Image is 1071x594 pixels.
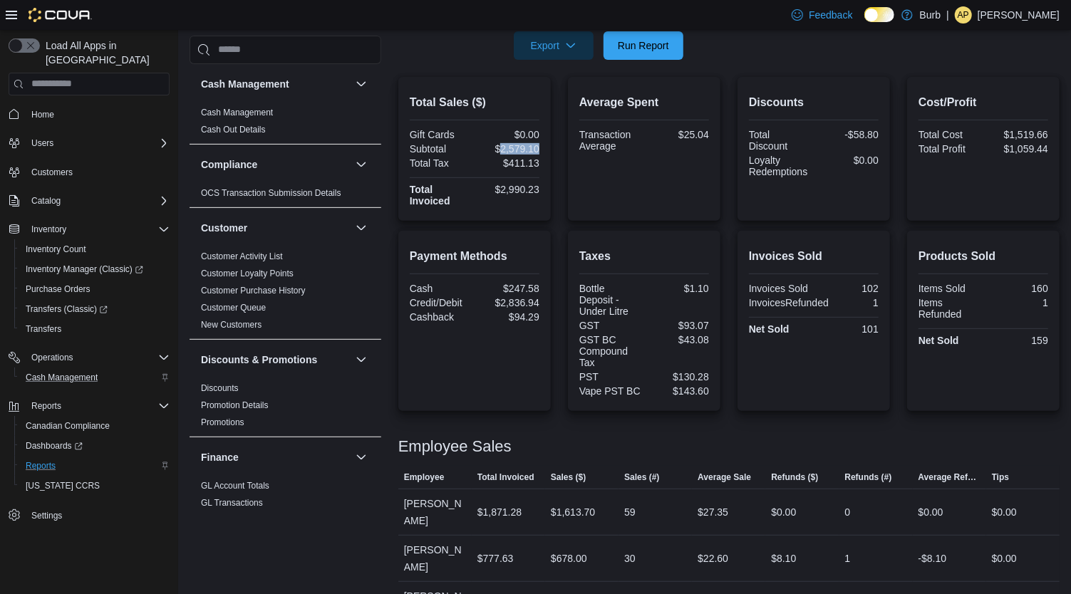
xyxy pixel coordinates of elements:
[579,248,709,265] h2: Taxes
[404,471,445,483] span: Employee
[31,224,66,235] span: Inventory
[14,259,175,279] a: Inventory Manager (Classic)
[919,335,959,346] strong: Net Sold
[3,191,175,211] button: Catalog
[522,31,585,60] span: Export
[3,504,175,525] button: Settings
[579,334,641,368] div: GST BC Compound Tax
[749,283,811,294] div: Invoices Sold
[919,94,1048,111] h2: Cost/Profit
[201,108,273,118] a: Cash Management
[26,397,67,415] button: Reports
[579,371,641,382] div: PST
[647,320,709,331] div: $93.07
[31,352,73,363] span: Operations
[201,382,239,394] span: Discounts
[201,481,269,491] a: GL Account Totals
[14,368,175,387] button: Cash Management
[14,239,175,259] button: Inventory Count
[201,320,262,330] a: New Customers
[919,471,981,483] span: Average Refund
[3,104,175,125] button: Home
[477,143,539,155] div: $2,579.10
[190,380,381,437] div: Discounts & Promotions
[190,184,381,207] div: Compliance
[201,450,350,464] button: Finance
[624,471,659,483] span: Sales (#)
[201,450,239,464] h3: Finance
[579,94,709,111] h2: Average Spent
[31,195,61,207] span: Catalog
[410,311,472,323] div: Cashback
[919,297,981,320] div: Items Refunded
[14,279,175,299] button: Purchase Orders
[26,372,98,383] span: Cash Management
[20,301,170,318] span: Transfers (Classic)
[604,31,683,60] button: Run Report
[26,264,143,275] span: Inventory Manager (Classic)
[20,301,113,318] a: Transfers (Classic)
[647,371,709,382] div: $130.28
[749,94,879,111] h2: Discounts
[201,480,269,491] span: GL Account Totals
[698,504,728,521] div: $27.35
[201,285,306,296] span: Customer Purchase History
[201,383,239,393] a: Discounts
[978,6,1060,24] p: [PERSON_NAME]
[477,129,539,140] div: $0.00
[579,129,641,152] div: Transaction Average
[190,104,381,144] div: Cash Management
[26,420,110,432] span: Canadian Compliance
[817,155,879,166] div: $0.00
[14,456,175,476] button: Reports
[20,457,170,474] span: Reports
[20,281,96,298] a: Purchase Orders
[749,248,879,265] h2: Invoices Sold
[201,286,306,296] a: Customer Purchase History
[477,283,539,294] div: $247.58
[986,129,1048,140] div: $1,519.66
[201,400,269,411] span: Promotion Details
[26,164,78,181] a: Customers
[201,303,266,313] a: Customer Queue
[20,477,105,494] a: [US_STATE] CCRS
[410,248,539,265] h2: Payment Methods
[698,550,728,567] div: $22.60
[647,129,709,140] div: $25.04
[20,437,170,454] span: Dashboards
[26,349,79,366] button: Operations
[3,219,175,239] button: Inventory
[771,504,796,521] div: $0.00
[20,321,170,338] span: Transfers
[477,550,514,567] div: $777.63
[201,124,266,135] span: Cash Out Details
[749,155,811,177] div: Loyalty Redemptions
[20,241,92,258] a: Inventory Count
[398,489,472,535] div: [PERSON_NAME]
[647,334,709,345] div: $43.08
[477,504,522,521] div: $1,871.28
[551,471,586,483] span: Sales ($)
[834,297,879,308] div: 1
[477,471,534,483] span: Total Invoiced
[201,268,294,279] span: Customer Loyalty Points
[26,135,170,152] span: Users
[919,143,981,155] div: Total Profit
[992,504,1017,521] div: $0.00
[20,369,170,386] span: Cash Management
[579,283,641,317] div: Bottle Deposit - Under Litre
[29,8,92,22] img: Cova
[3,396,175,416] button: Reports
[201,417,244,428] span: Promotions
[749,323,790,335] strong: Net Sold
[410,94,539,111] h2: Total Sales ($)
[201,353,317,367] h3: Discounts & Promotions
[398,438,512,455] h3: Employee Sales
[20,369,103,386] a: Cash Management
[817,129,879,140] div: -$58.80
[201,221,350,235] button: Customer
[618,38,669,53] span: Run Report
[579,385,641,397] div: Vape PST BC
[353,75,370,93] button: Cash Management
[410,283,472,294] div: Cash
